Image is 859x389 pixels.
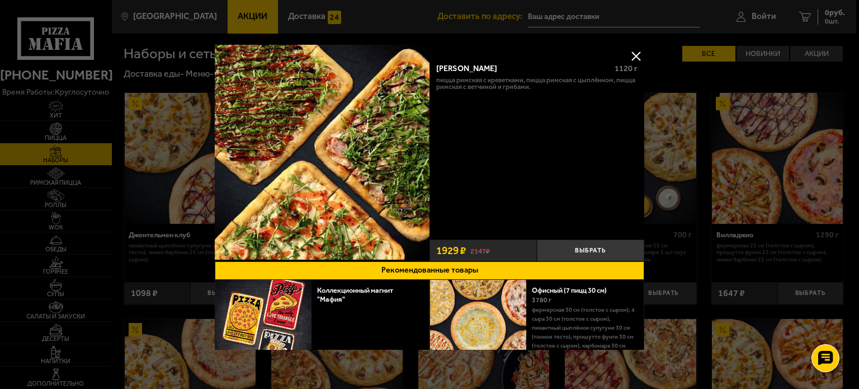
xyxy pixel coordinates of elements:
span: 1929 ₽ [436,245,466,256]
p: Фермерская 30 см (толстое с сыром), 4 сыра 30 см (толстое с сыром), Пикантный цыплёнок сулугуни 3... [532,306,635,377]
a: Офисный (7 пицц 30 см) [532,286,616,294]
a: Мама Миа [215,45,429,261]
p: Пицца Римская с креветками, Пицца Римская с цыплёнком, Пицца Римская с ветчиной и грибами. [436,77,638,91]
span: 1120 г [615,64,638,73]
button: Рекомендованные товары [215,261,644,280]
a: Коллекционный магнит "Мафия" [317,286,393,303]
img: Мама Миа [215,45,429,260]
s: 2147 ₽ [470,246,490,255]
button: Выбрать [537,240,644,261]
span: 3780 г [532,296,551,304]
div: [PERSON_NAME] [436,64,606,73]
